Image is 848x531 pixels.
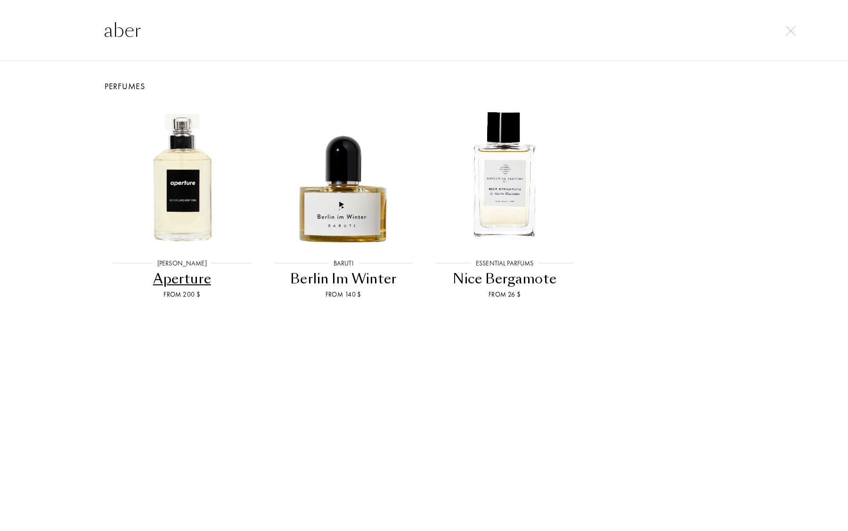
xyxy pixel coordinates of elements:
a: Berlin Im WinterBarutiBerlin Im WinterFrom 140 $ [263,92,424,311]
div: From 200 $ [105,290,259,299]
img: cross.svg [786,26,796,36]
a: Aperture[PERSON_NAME]ApertureFrom 200 $ [101,92,263,311]
div: Essential Parfums [471,258,538,268]
img: Nice Bergamote [432,103,577,248]
div: From 26 $ [428,290,582,299]
div: [PERSON_NAME] [153,258,212,268]
input: Search [85,16,763,44]
img: Berlin Im Winter [271,103,416,248]
div: Perfumes [94,80,754,92]
img: Aperture [109,103,254,248]
div: Aperture [105,270,259,288]
div: Berlin Im Winter [267,270,421,288]
div: From 140 $ [267,290,421,299]
div: Baruti [329,258,358,268]
a: Nice BergamoteEssential ParfumsNice BergamoteFrom 26 $ [424,92,586,311]
div: Nice Bergamote [428,270,582,288]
